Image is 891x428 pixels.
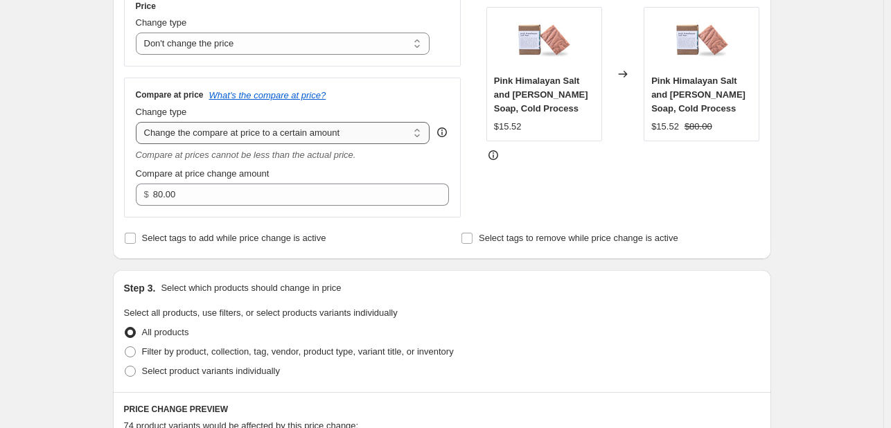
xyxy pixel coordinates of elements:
[685,120,712,134] strike: $80.00
[124,404,760,415] h6: PRICE CHANGE PREVIEW
[435,125,449,139] div: help
[153,184,428,206] input: 80.00
[651,120,679,134] div: $15.52
[124,281,156,295] h2: Step 3.
[144,189,149,199] span: $
[136,17,187,28] span: Change type
[479,233,678,243] span: Select tags to remove while price change is active
[136,168,270,179] span: Compare at price change amount
[674,15,730,70] img: pink-himalayan-salt-and-shea-soap-cold-process-469319_80x.jpg
[136,89,204,100] h3: Compare at price
[136,150,356,160] i: Compare at prices cannot be less than the actual price.
[142,327,189,337] span: All products
[142,233,326,243] span: Select tags to add while price change is active
[161,281,341,295] p: Select which products should change in price
[136,1,156,12] h3: Price
[142,366,280,376] span: Select product variants individually
[124,307,398,318] span: Select all products, use filters, or select products variants individually
[494,75,588,114] span: Pink Himalayan Salt and [PERSON_NAME] Soap, Cold Process
[209,90,326,100] button: What's the compare at price?
[142,346,454,357] span: Filter by product, collection, tag, vendor, product type, variant title, or inventory
[136,107,187,117] span: Change type
[494,120,522,134] div: $15.52
[651,75,746,114] span: Pink Himalayan Salt and [PERSON_NAME] Soap, Cold Process
[516,15,572,70] img: pink-himalayan-salt-and-shea-soap-cold-process-469319_80x.jpg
